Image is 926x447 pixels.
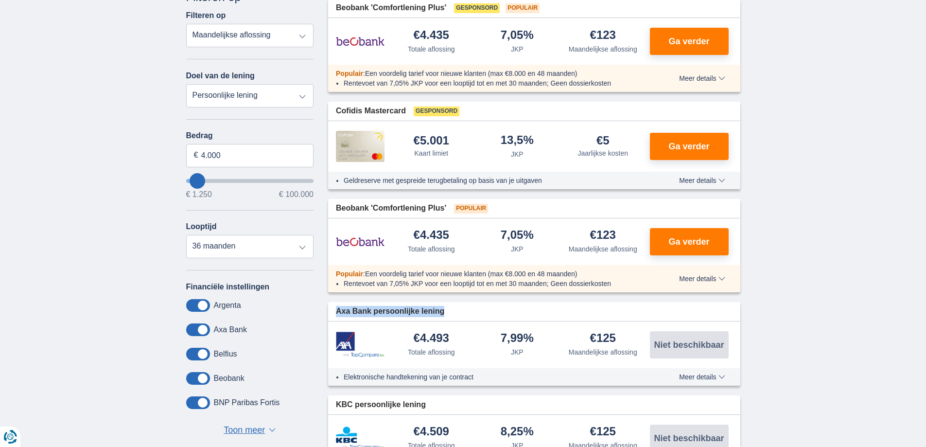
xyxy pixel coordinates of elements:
li: Geldreserve met gespreide terugbetaling op basis van je uitgaven [344,176,644,185]
label: Axa Bank [214,325,247,334]
div: €4.435 [414,29,449,42]
span: Een voordelig tarief voor nieuwe klanten (max €8.000 en 48 maanden) [365,270,577,278]
span: Populair [454,204,488,214]
span: Populair [336,70,363,77]
div: Totale aflossing [408,347,455,357]
div: 13,5% [501,134,534,147]
span: Populair [336,270,363,278]
span: € 100.000 [279,191,314,198]
img: product.pl.alt Axa Bank [336,332,384,358]
span: Ga verder [668,37,709,46]
div: €4.493 [414,332,449,345]
span: Meer details [679,177,725,184]
span: ▼ [269,428,276,432]
button: Meer details [672,275,732,283]
label: Looptijd [186,222,217,231]
div: €5.001 [414,135,449,146]
button: Meer details [672,373,732,381]
div: JKP [511,44,524,54]
div: : [328,69,651,78]
li: Rentevoet van 7,05% JKP voor een looptijd tot en met 30 maanden; Geen dossierkosten [344,78,644,88]
span: Toon meer [224,424,265,437]
span: Beobank 'Comfortlening Plus' [336,2,446,14]
button: Ga verder [650,228,729,255]
button: Niet beschikbaar [650,331,729,358]
div: Kaart limiet [414,148,448,158]
label: Filteren op [186,11,226,20]
label: Doel van de lening [186,72,255,80]
div: 7,05% [501,29,534,42]
button: Meer details [672,177,732,184]
div: €125 [590,426,616,439]
span: Een voordelig tarief voor nieuwe klanten (max €8.000 en 48 maanden) [365,70,577,77]
button: Ga verder [650,133,729,160]
div: €4.435 [414,229,449,242]
div: Jaarlijkse kosten [578,148,629,158]
div: JKP [511,149,524,159]
div: Maandelijkse aflossing [569,347,637,357]
label: Bedrag [186,131,314,140]
label: Beobank [214,374,245,383]
label: Financiële instellingen [186,283,270,291]
div: €123 [590,229,616,242]
img: product.pl.alt Beobank [336,29,384,54]
div: JKP [511,347,524,357]
span: Niet beschikbaar [654,434,724,443]
span: € [194,150,198,161]
span: Ga verder [668,142,709,151]
div: JKP [511,244,524,254]
li: Rentevoet van 7,05% JKP voor een looptijd tot en met 30 maanden; Geen dossierkosten [344,279,644,288]
span: Axa Bank persoonlijke lening [336,306,444,317]
label: Belfius [214,350,237,358]
div: Totale aflossing [408,44,455,54]
span: Beobank 'Comfortlening Plus' [336,203,446,214]
img: product.pl.alt Beobank [336,230,384,254]
span: Cofidis Mastercard [336,106,406,117]
label: BNP Paribas Fortis [214,398,280,407]
button: Toon meer ▼ [221,424,279,437]
li: Elektronische handtekening van je contract [344,372,644,382]
div: €5 [596,135,610,146]
span: Gesponsord [454,3,500,13]
span: Meer details [679,75,725,82]
span: Niet beschikbaar [654,340,724,349]
button: Meer details [672,74,732,82]
div: Maandelijkse aflossing [569,244,637,254]
div: 7,05% [501,229,534,242]
div: €4.509 [414,426,449,439]
div: 7,99% [501,332,534,345]
span: Meer details [679,374,725,380]
span: KBC persoonlijke lening [336,399,426,411]
span: Ga verder [668,237,709,246]
span: Gesponsord [414,107,459,116]
div: Maandelijkse aflossing [569,44,637,54]
span: Meer details [679,275,725,282]
div: Totale aflossing [408,244,455,254]
span: Populair [506,3,540,13]
div: €125 [590,332,616,345]
img: product.pl.alt Cofidis CC [336,131,384,162]
label: Argenta [214,301,241,310]
input: wantToBorrow [186,179,314,183]
span: € 1.250 [186,191,212,198]
div: 8,25% [501,426,534,439]
div: €123 [590,29,616,42]
div: : [328,269,651,279]
button: Ga verder [650,28,729,55]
